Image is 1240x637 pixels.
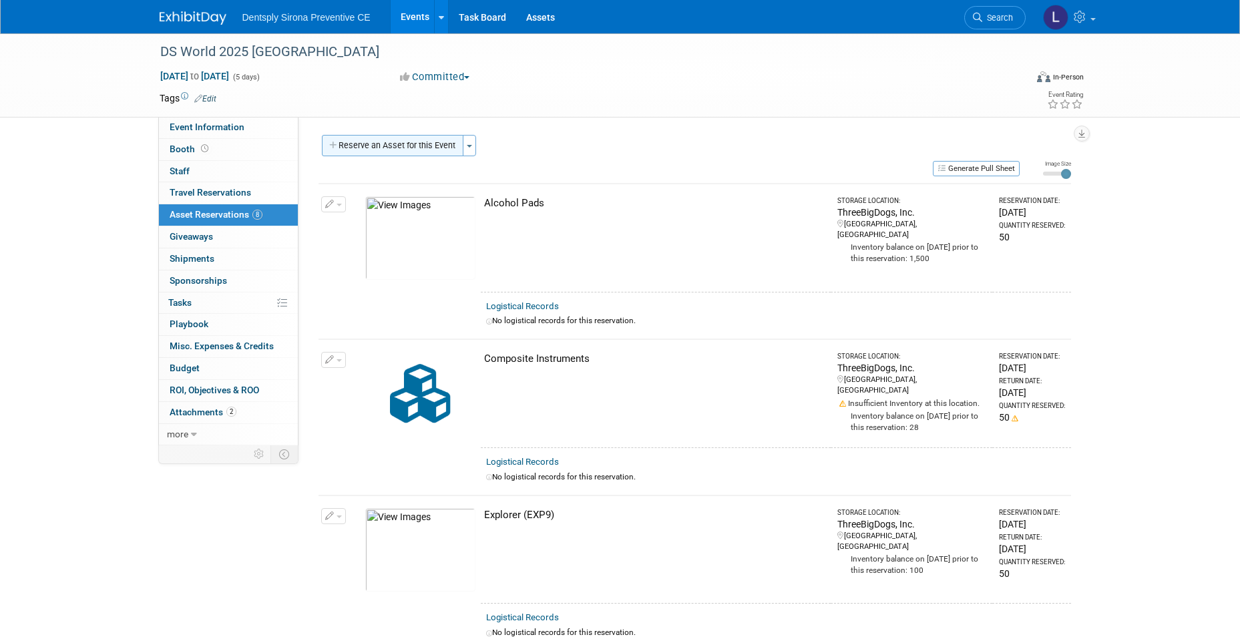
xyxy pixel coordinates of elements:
[159,248,298,270] a: Shipments
[365,196,475,280] img: View Images
[159,314,298,335] a: Playbook
[248,445,271,463] td: Personalize Event Tab Strip
[837,531,988,552] div: [GEOGRAPHIC_DATA], [GEOGRAPHIC_DATA]
[837,352,988,361] div: Storage Location:
[964,6,1026,29] a: Search
[486,301,559,311] a: Logistical Records
[159,358,298,379] a: Budget
[1047,91,1083,98] div: Event Rating
[170,341,274,351] span: Misc. Expenses & Credits
[999,196,1065,206] div: Reservation Date:
[156,40,1006,64] div: DS World 2025 [GEOGRAPHIC_DATA]
[999,221,1065,230] div: Quantity Reserved:
[999,533,1065,542] div: Return Date:
[170,122,244,132] span: Event Information
[999,567,1065,580] div: 50
[486,457,559,467] a: Logistical Records
[160,11,226,25] img: ExhibitDay
[947,69,1084,89] div: Event Format
[837,375,988,396] div: [GEOGRAPHIC_DATA], [GEOGRAPHIC_DATA]
[999,508,1065,517] div: Reservation Date:
[170,363,200,373] span: Budget
[837,552,988,576] div: Inventory balance on [DATE] prior to this reservation: 100
[252,210,262,220] span: 8
[242,12,371,23] span: Dentsply Sirona Preventive CE
[188,71,201,81] span: to
[837,361,988,375] div: ThreeBigDogs, Inc.
[322,135,463,156] button: Reserve an Asset for this Event
[170,407,236,417] span: Attachments
[999,206,1065,219] div: [DATE]
[837,206,988,219] div: ThreeBigDogs, Inc.
[167,429,188,439] span: more
[170,187,251,198] span: Travel Reservations
[170,209,262,220] span: Asset Reservations
[159,380,298,401] a: ROI, Objectives & ROO
[270,445,298,463] td: Toggle Event Tabs
[982,13,1013,23] span: Search
[194,94,216,103] a: Edit
[159,402,298,423] a: Attachments2
[168,297,192,308] span: Tasks
[999,411,1065,424] div: 50
[484,352,825,366] div: Composite Instruments
[226,407,236,417] span: 2
[170,166,190,176] span: Staff
[170,318,208,329] span: Playbook
[999,386,1065,399] div: [DATE]
[365,352,475,435] img: Collateral-Icon-2.png
[159,226,298,248] a: Giveaways
[837,196,988,206] div: Storage Location:
[170,144,211,154] span: Booth
[365,508,475,592] img: View Images
[159,336,298,357] a: Misc. Expenses & Credits
[837,517,988,531] div: ThreeBigDogs, Inc.
[160,70,230,82] span: [DATE] [DATE]
[837,240,988,264] div: Inventory balance on [DATE] prior to this reservation: 1,500
[484,196,825,210] div: Alcohol Pads
[159,139,298,160] a: Booth
[159,182,298,204] a: Travel Reservations
[198,144,211,154] span: Booth not reserved yet
[159,292,298,314] a: Tasks
[933,161,1020,176] button: Generate Pull Sheet
[232,73,260,81] span: (5 days)
[159,117,298,138] a: Event Information
[999,517,1065,531] div: [DATE]
[395,70,475,84] button: Committed
[1043,5,1068,30] img: Lindsey Stutz
[170,253,214,264] span: Shipments
[484,508,825,522] div: Explorer (EXP9)
[170,231,213,242] span: Giveaways
[999,401,1065,411] div: Quantity Reserved:
[159,204,298,226] a: Asset Reservations8
[1037,71,1050,82] img: Format-Inperson.png
[999,361,1065,375] div: [DATE]
[999,352,1065,361] div: Reservation Date:
[837,219,988,240] div: [GEOGRAPHIC_DATA], [GEOGRAPHIC_DATA]
[159,270,298,292] a: Sponsorships
[486,471,1066,483] div: No logistical records for this reservation.
[837,409,988,433] div: Inventory balance on [DATE] prior to this reservation: 28
[486,612,559,622] a: Logistical Records
[160,91,216,105] td: Tags
[1052,72,1084,82] div: In-Person
[999,542,1065,556] div: [DATE]
[159,424,298,445] a: more
[999,558,1065,567] div: Quantity Reserved:
[170,385,259,395] span: ROI, Objectives & ROO
[170,275,227,286] span: Sponsorships
[999,377,1065,386] div: Return Date:
[999,230,1065,244] div: 50
[837,396,988,409] div: Insufficient Inventory at this location.
[486,315,1066,327] div: No logistical records for this reservation.
[837,508,988,517] div: Storage Location:
[1043,160,1071,168] div: Image Size
[159,161,298,182] a: Staff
